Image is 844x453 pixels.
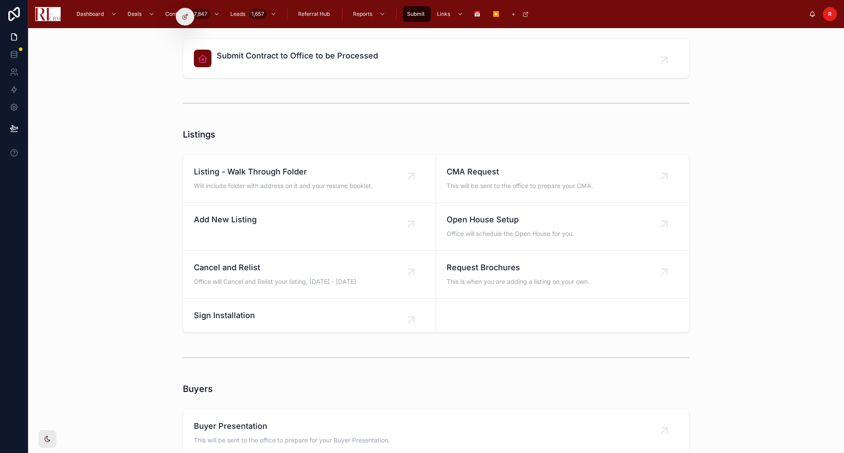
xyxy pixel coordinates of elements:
a: Request BrochuresThis is when you are adding a listing on your own. [436,251,689,299]
span: Request Brochures [447,261,589,274]
span: Cancel and Relist [194,261,356,274]
span: 📅 [474,11,480,18]
span: Submit Contract to Office to be Processed [217,50,378,62]
a: 📅 [469,6,487,22]
a: Add New Listing [183,203,436,251]
span: Contacts [165,11,188,18]
span: Deals [127,11,142,18]
a: Leads1,657 [226,6,281,22]
span: Submit [407,11,425,18]
h1: Listings [183,128,215,141]
a: + [507,6,533,22]
a: Submit [403,6,431,22]
span: Office will schedule the Open House for you. [447,229,574,238]
a: Open House SetupOffice will schedule the Open House for you. [436,203,689,251]
span: Sign Installation [194,309,255,322]
a: Listing - Walk Through FolderWill include folder with address on it and your resume booklet. [183,155,436,203]
h1: Buyers [183,383,213,395]
a: CMA RequestThis will be sent to the office to prepare your CMA. [436,155,689,203]
a: Reports [349,6,390,22]
span: R [828,11,832,18]
span: Will include folder with address on it and your resume booklet. [194,181,373,190]
div: 1,657 [249,9,267,19]
div: 7,847 [191,9,210,19]
span: + [512,11,515,18]
a: Dashboard [72,6,121,22]
img: App logo [35,7,61,21]
span: Links [437,11,450,18]
span: Buyer Presentation [194,420,390,432]
span: ▶️ [493,11,499,18]
a: Sign Installation [183,299,436,332]
span: Reports [353,11,372,18]
div: scrollable content [68,4,809,24]
a: Referral Hub [294,6,336,22]
span: Office will Cancel and Relist your listing, [DATE] - [DATE] [194,277,356,286]
span: Referral Hub [298,11,330,18]
span: This is when you are adding a listing on your own. [447,277,589,286]
span: Add New Listing [194,214,257,226]
a: Submit Contract to Office to be Processed [183,39,689,78]
span: Open House Setup [447,214,574,226]
a: Deals [123,6,159,22]
a: ▶️ [488,6,506,22]
a: Links [433,6,468,22]
span: This will be sent to the office to prepare for your Buyer Presentation. [194,436,390,445]
span: CMA Request [447,166,593,178]
span: Leads [230,11,245,18]
span: Listing - Walk Through Folder [194,166,373,178]
a: Cancel and RelistOffice will Cancel and Relist your listing, [DATE] - [DATE] [183,251,436,299]
span: Dashboard [76,11,104,18]
span: This will be sent to the office to prepare your CMA. [447,181,593,190]
a: Contacts7,847 [161,6,224,22]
